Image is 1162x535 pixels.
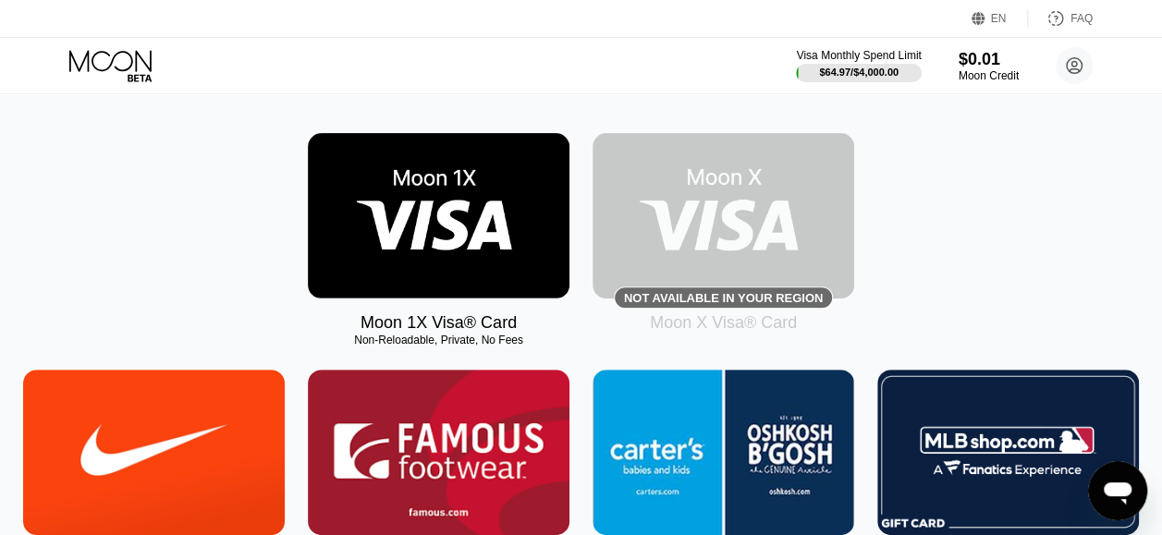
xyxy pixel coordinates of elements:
div: $0.01Moon Credit [959,50,1019,82]
div: FAQ [1070,12,1093,25]
div: EN [991,12,1007,25]
div: Not available in your region [593,133,854,298]
div: $0.01 [959,50,1019,69]
div: Non-Reloadable, Private, No Fees [308,334,569,347]
div: Visa Monthly Spend Limit [796,49,921,62]
div: $64.97 / $4,000.00 [819,67,899,78]
div: FAQ [1028,9,1093,28]
div: Moon 1X Visa® Card [361,313,517,333]
div: Not available in your region [624,291,823,305]
iframe: Button to launch messaging window [1088,461,1147,520]
div: Moon X Visa® Card [650,313,797,333]
div: Visa Monthly Spend Limit$64.97/$4,000.00 [796,49,921,82]
div: Moon Credit [959,69,1019,82]
div: EN [972,9,1028,28]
